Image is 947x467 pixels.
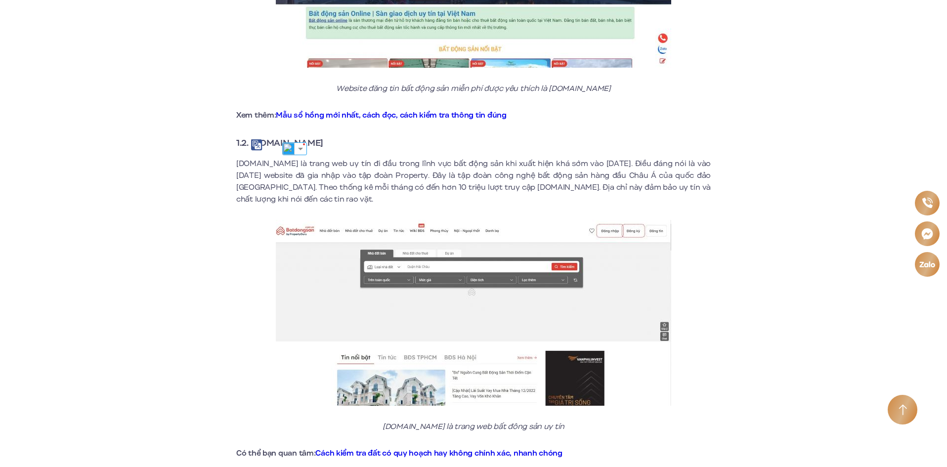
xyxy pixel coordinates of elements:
strong: Xem thêm: [236,110,507,121]
em: Website đăng tin bất động sản miễn phí được yêu thích là [DOMAIN_NAME] [336,83,610,94]
strong: 1.2. [DOMAIN_NAME] [236,136,323,149]
a: Cách kiểm tra đất có quy hoạch hay không chính xác, nhanh chóng [315,448,562,459]
img: Messenger icon [920,226,935,241]
p: [DOMAIN_NAME] là trang web uy tín đi đầu trong lĩnh vực bất động sản khi xuất hiện khá sớm vào [D... [236,158,711,205]
img: Phone icon [921,197,934,210]
em: [DOMAIN_NAME] là trang web bất đông sản uy tín [383,421,564,432]
a: Mẫu sổ hồng mới nhất, cách đọc, cách kiểm tra thông tin đúng [276,110,506,121]
img: Arrow icon [899,404,907,416]
img: Zalo icon [918,259,936,269]
strong: Có thể bạn quan tâm: [236,448,562,459]
img: Batdongsan.com.vn là trang web bất đông sản uy tín [276,220,671,406]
